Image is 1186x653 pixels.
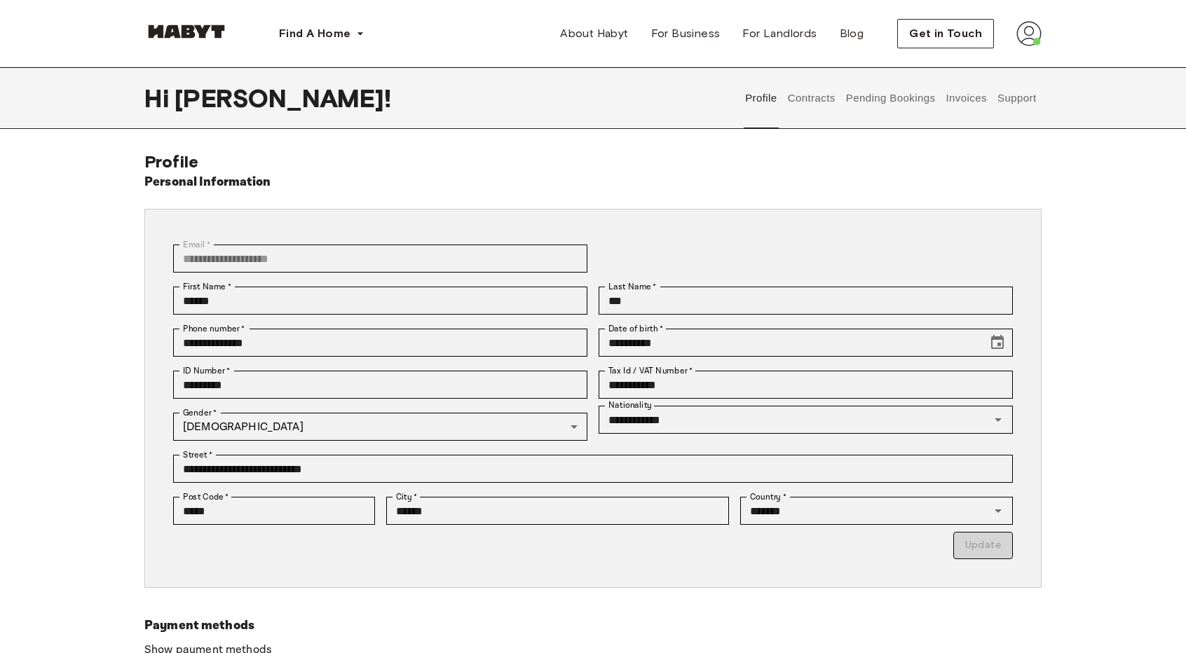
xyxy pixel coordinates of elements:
[608,322,663,335] label: Date of birth
[651,25,721,42] span: For Business
[396,490,418,503] label: City
[144,83,175,113] span: Hi
[279,25,350,42] span: Find A Home
[183,490,229,503] label: Post Code
[175,83,391,113] span: [PERSON_NAME] !
[909,25,982,42] span: Get in Touch
[988,410,1008,429] button: Open
[844,67,937,129] button: Pending Bookings
[549,20,639,48] a: About Habyt
[944,67,988,129] button: Invoices
[173,413,587,441] div: [DEMOGRAPHIC_DATA]
[750,490,786,503] label: Country
[744,67,779,129] button: Profile
[995,67,1038,129] button: Support
[268,20,376,48] button: Find A Home
[144,151,198,172] span: Profile
[144,172,271,192] h6: Personal Information
[183,406,217,419] label: Gender
[144,25,229,39] img: Habyt
[183,364,230,377] label: ID Number
[183,322,245,335] label: Phone number
[731,20,828,48] a: For Landlords
[983,329,1011,357] button: Choose date, selected date is Jul 16, 1999
[786,67,837,129] button: Contracts
[740,67,1042,129] div: user profile tabs
[183,238,210,251] label: Email
[829,20,875,48] a: Blog
[897,19,994,48] button: Get in Touch
[608,280,657,293] label: Last Name
[183,448,212,461] label: Street
[173,245,587,273] div: You can't change your email address at the moment. Please reach out to customer support in case y...
[608,364,693,377] label: Tax Id / VAT Number
[560,25,628,42] span: About Habyt
[144,616,1042,635] h6: Payment methods
[608,399,652,411] label: Nationality
[183,280,231,293] label: First Name
[988,501,1008,521] button: Open
[1016,21,1042,46] img: avatar
[840,25,864,42] span: Blog
[640,20,732,48] a: For Business
[742,25,817,42] span: For Landlords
